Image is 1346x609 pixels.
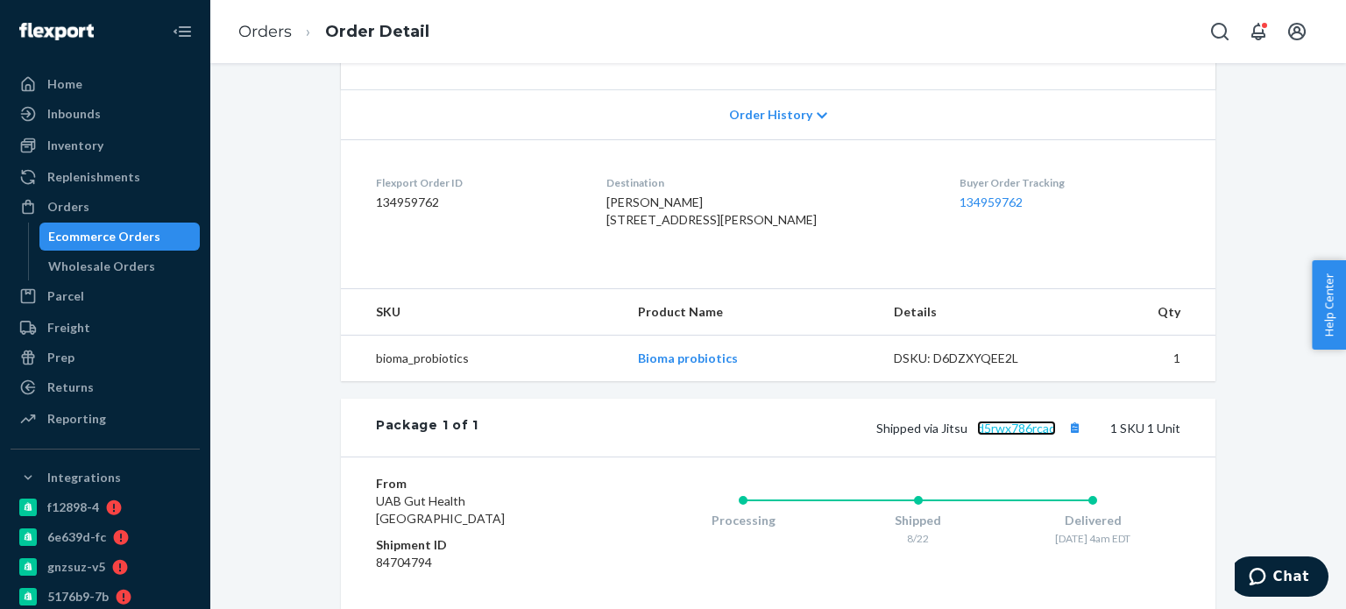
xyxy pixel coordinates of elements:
[1235,556,1328,600] iframe: Opens a widget where you can chat to one of our agents
[977,421,1056,436] a: d5rwx786rcad
[47,168,140,186] div: Replenishments
[11,523,200,551] a: 6e639d-fc
[894,350,1059,367] div: DSKU: D6DZXYQEE2L
[47,558,105,576] div: gnzsuz-v5
[376,554,585,571] dd: 84704794
[11,314,200,342] a: Freight
[39,252,201,280] a: Wholesale Orders
[376,475,585,492] dt: From
[48,258,155,275] div: Wholesale Orders
[47,319,90,336] div: Freight
[11,405,200,433] a: Reporting
[876,421,1086,436] span: Shipped via Jitsu
[11,193,200,221] a: Orders
[831,531,1006,546] div: 8/22
[11,493,200,521] a: f12898-4
[48,228,160,245] div: Ecommerce Orders
[1202,14,1237,49] button: Open Search Box
[376,493,505,526] span: UAB Gut Health [GEOGRAPHIC_DATA]
[606,195,817,227] span: [PERSON_NAME] [STREET_ADDRESS][PERSON_NAME]
[341,336,624,382] td: bioma_probiotics
[238,22,292,41] a: Orders
[11,131,200,159] a: Inventory
[47,198,89,216] div: Orders
[1072,336,1215,382] td: 1
[1241,14,1276,49] button: Open notifications
[47,349,74,366] div: Prep
[960,175,1180,190] dt: Buyer Order Tracking
[39,223,201,251] a: Ecommerce Orders
[376,194,578,211] dd: 134959762
[638,351,738,365] a: Bioma probiotics
[47,410,106,428] div: Reporting
[1072,289,1215,336] th: Qty
[831,512,1006,529] div: Shipped
[11,553,200,581] a: gnzsuz-v5
[729,106,812,124] span: Order History
[11,464,200,492] button: Integrations
[1005,512,1180,529] div: Delivered
[11,100,200,128] a: Inbounds
[47,75,82,93] div: Home
[47,287,84,305] div: Parcel
[880,289,1073,336] th: Details
[1279,14,1314,49] button: Open account menu
[19,23,94,40] img: Flexport logo
[47,379,94,396] div: Returns
[47,499,99,516] div: f12898-4
[376,175,578,190] dt: Flexport Order ID
[376,416,478,439] div: Package 1 of 1
[47,137,103,154] div: Inventory
[224,6,443,58] ol: breadcrumbs
[376,536,585,554] dt: Shipment ID
[624,289,879,336] th: Product Name
[47,469,121,486] div: Integrations
[606,175,932,190] dt: Destination
[47,105,101,123] div: Inbounds
[11,343,200,372] a: Prep
[325,22,429,41] a: Order Detail
[11,282,200,310] a: Parcel
[11,373,200,401] a: Returns
[655,512,831,529] div: Processing
[11,70,200,98] a: Home
[47,588,109,605] div: 5176b9-7b
[478,416,1180,439] div: 1 SKU 1 Unit
[47,528,106,546] div: 6e639d-fc
[165,14,200,49] button: Close Navigation
[1312,260,1346,350] button: Help Center
[341,289,624,336] th: SKU
[960,195,1023,209] a: 134959762
[1005,531,1180,546] div: [DATE] 4am EDT
[1063,416,1086,439] button: Copy tracking number
[11,163,200,191] a: Replenishments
